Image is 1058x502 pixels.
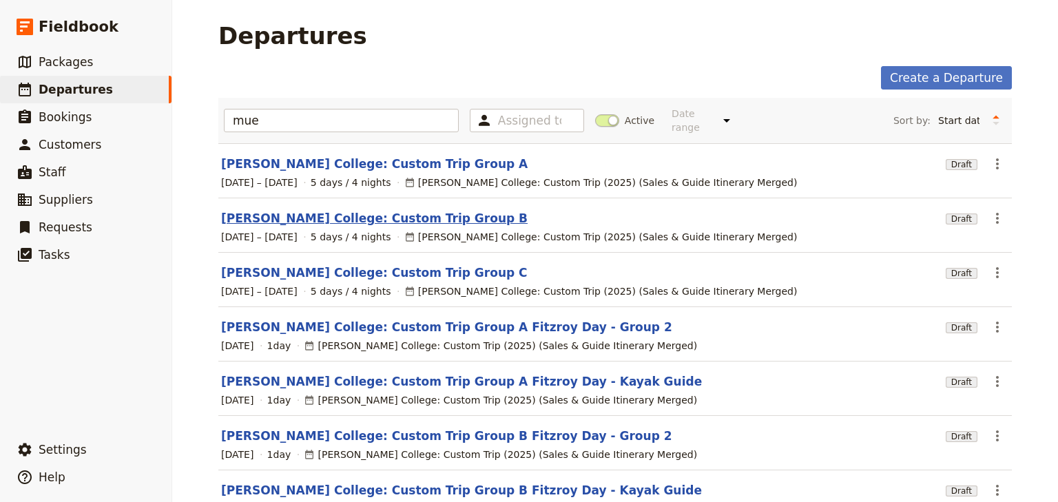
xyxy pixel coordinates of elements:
input: Assigned to [498,112,561,129]
input: Type to filter [224,109,459,132]
span: Requests [39,220,92,234]
a: Create a Departure [881,66,1012,90]
a: [PERSON_NAME] College: Custom Trip Group B Fitzroy Day - Kayak Guide [221,482,702,499]
a: [PERSON_NAME] College: Custom Trip Group B Fitzroy Day - Group 2 [221,428,672,444]
span: Sort by: [893,114,931,127]
span: 1 day [267,339,291,353]
h1: Departures [218,22,367,50]
span: 1 day [267,448,291,461]
a: [PERSON_NAME] College: Custom Trip Group C [221,264,528,281]
span: Draft [946,485,977,496]
span: Draft [946,159,977,170]
span: Settings [39,443,87,457]
button: Actions [986,152,1009,176]
div: [PERSON_NAME] College: Custom Trip (2025) (Sales & Guide Itinerary Merged) [404,284,798,298]
span: Draft [946,268,977,279]
span: Packages [39,55,93,69]
span: 1 day [267,393,291,407]
button: Change sort direction [986,110,1006,131]
a: [PERSON_NAME] College: Custom Trip Group B [221,210,528,227]
button: Actions [986,315,1009,339]
div: [PERSON_NAME] College: Custom Trip (2025) (Sales & Guide Itinerary Merged) [304,393,697,407]
span: Draft [946,322,977,333]
span: Departures [39,83,113,96]
span: Bookings [39,110,92,124]
span: 5 days / 4 nights [311,230,391,244]
button: Actions [986,479,1009,502]
span: [DATE] [221,393,253,407]
span: Draft [946,377,977,388]
span: Active [625,114,654,127]
span: Help [39,470,65,484]
span: Tasks [39,248,70,262]
a: [PERSON_NAME] College: Custom Trip Group A Fitzroy Day - Group 2 [221,319,672,335]
span: [DATE] – [DATE] [221,230,298,244]
span: 5 days / 4 nights [311,176,391,189]
button: Actions [986,261,1009,284]
span: Draft [946,213,977,224]
button: Actions [986,370,1009,393]
span: Customers [39,138,101,151]
select: Sort by: [932,110,986,131]
span: [DATE] – [DATE] [221,284,298,298]
a: [PERSON_NAME] College: Custom Trip Group A [221,156,528,172]
span: [DATE] [221,448,253,461]
button: Actions [986,207,1009,230]
div: [PERSON_NAME] College: Custom Trip (2025) (Sales & Guide Itinerary Merged) [404,230,798,244]
span: Draft [946,431,977,442]
span: Fieldbook [39,17,118,37]
span: 5 days / 4 nights [311,284,391,298]
span: [DATE] [221,339,253,353]
a: [PERSON_NAME] College: Custom Trip Group A Fitzroy Day - Kayak Guide [221,373,702,390]
div: [PERSON_NAME] College: Custom Trip (2025) (Sales & Guide Itinerary Merged) [304,448,697,461]
span: [DATE] – [DATE] [221,176,298,189]
span: Suppliers [39,193,93,207]
button: Actions [986,424,1009,448]
div: [PERSON_NAME] College: Custom Trip (2025) (Sales & Guide Itinerary Merged) [404,176,798,189]
span: Staff [39,165,66,179]
div: [PERSON_NAME] College: Custom Trip (2025) (Sales & Guide Itinerary Merged) [304,339,697,353]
